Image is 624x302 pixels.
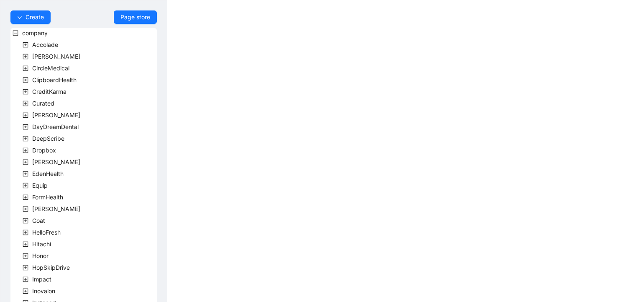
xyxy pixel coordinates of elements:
[32,170,64,177] span: EdenHealth
[32,41,58,48] span: Accolade
[31,87,68,97] span: CreditKarma
[31,192,65,202] span: FormHealth
[32,88,66,95] span: CreditKarma
[31,227,62,237] span: HelloFresh
[23,218,28,224] span: plus-square
[23,124,28,130] span: plus-square
[31,204,82,214] span: Garner
[22,29,48,36] span: company
[23,194,28,200] span: plus-square
[32,276,51,283] span: Impact
[23,42,28,48] span: plus-square
[32,135,64,142] span: DeepScribe
[32,252,49,259] span: Honor
[23,276,28,282] span: plus-square
[23,288,28,294] span: plus-square
[32,194,63,201] span: FormHealth
[23,147,28,153] span: plus-square
[31,63,71,73] span: CircleMedical
[32,264,70,271] span: HopSkipDrive
[31,40,60,50] span: Accolade
[32,76,77,83] span: ClipboardHealth
[23,206,28,212] span: plus-square
[31,98,56,108] span: Curated
[31,251,50,261] span: Honor
[31,181,49,191] span: Equip
[23,241,28,247] span: plus-square
[23,77,28,83] span: plus-square
[23,89,28,95] span: plus-square
[23,136,28,142] span: plus-square
[31,157,82,167] span: Earnest
[31,52,82,62] span: Alma
[31,239,53,249] span: Hitachi
[23,65,28,71] span: plus-square
[31,134,66,144] span: DeepScribe
[17,15,22,20] span: down
[31,274,53,284] span: Impact
[32,147,56,154] span: Dropbox
[31,110,82,120] span: Darby
[32,100,54,107] span: Curated
[32,123,79,130] span: DayDreamDental
[32,65,69,72] span: CircleMedical
[20,28,49,38] span: company
[31,286,57,296] span: Inovalon
[32,53,80,60] span: [PERSON_NAME]
[32,287,55,294] span: Inovalon
[23,265,28,271] span: plus-square
[23,183,28,188] span: plus-square
[23,112,28,118] span: plus-square
[13,30,18,36] span: minus-square
[32,182,48,189] span: Equip
[31,145,58,155] span: Dropbox
[31,169,65,179] span: EdenHealth
[114,10,157,24] a: Page store
[23,101,28,106] span: plus-square
[31,216,47,226] span: Goat
[23,230,28,235] span: plus-square
[23,54,28,59] span: plus-square
[32,111,80,119] span: [PERSON_NAME]
[23,171,28,177] span: plus-square
[32,205,80,212] span: [PERSON_NAME]
[32,158,80,165] span: [PERSON_NAME]
[23,253,28,259] span: plus-square
[120,13,150,22] span: Page store
[31,263,72,273] span: HopSkipDrive
[10,10,51,24] button: downCreate
[32,229,61,236] span: HelloFresh
[31,122,80,132] span: DayDreamDental
[32,240,51,248] span: Hitachi
[26,13,44,22] span: Create
[31,75,78,85] span: ClipboardHealth
[23,159,28,165] span: plus-square
[32,217,45,224] span: Goat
